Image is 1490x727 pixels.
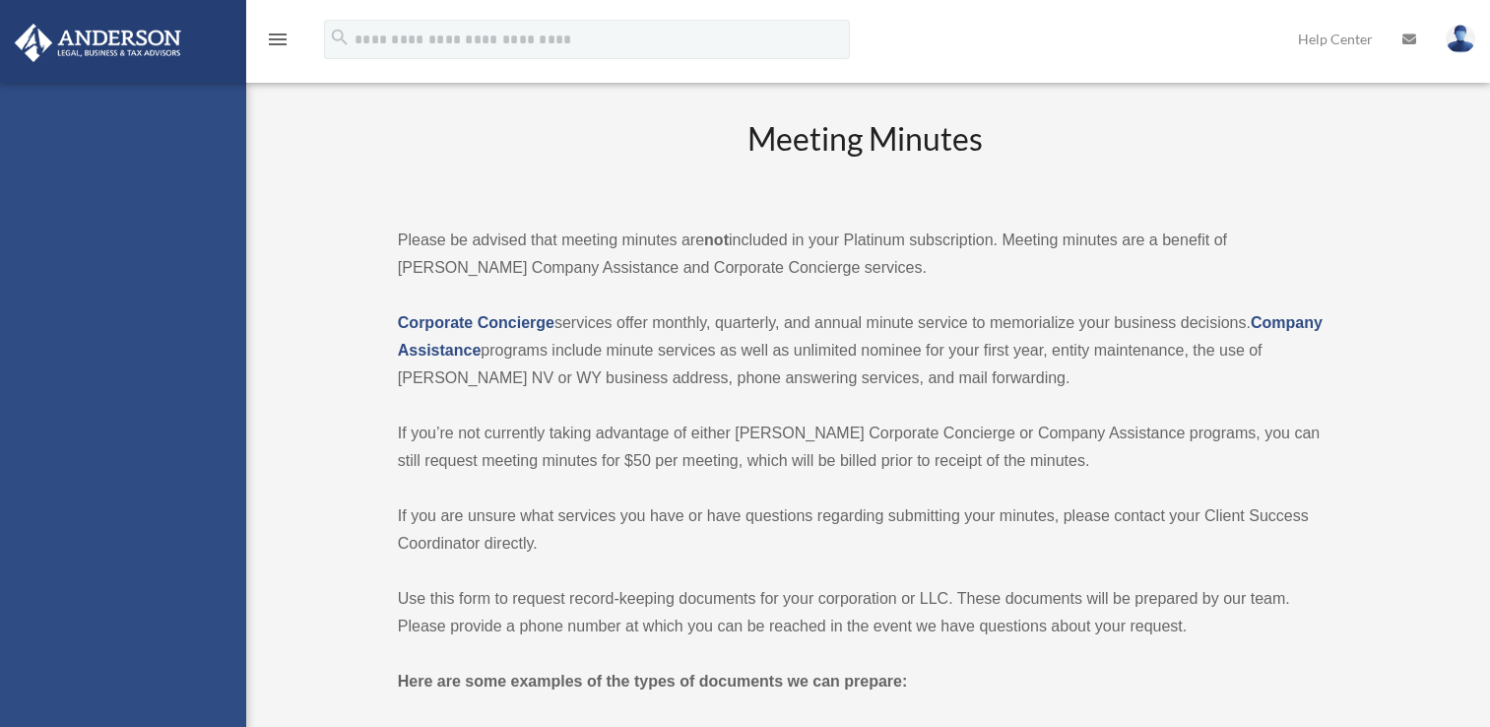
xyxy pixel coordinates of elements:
a: Company Assistance [398,314,1323,359]
p: If you are unsure what services you have or have questions regarding submitting your minutes, ple... [398,502,1333,558]
p: If you’re not currently taking advantage of either [PERSON_NAME] Corporate Concierge or Company A... [398,420,1333,475]
img: User Pic [1446,25,1475,53]
p: services offer monthly, quarterly, and annual minute service to memorialize your business decisio... [398,309,1333,392]
i: search [329,27,351,48]
strong: not [704,231,729,248]
img: Anderson Advisors Platinum Portal [9,24,187,62]
a: menu [266,34,290,51]
strong: Here are some examples of the types of documents we can prepare: [398,673,908,690]
i: menu [266,28,290,51]
h2: Meeting Minutes [398,117,1333,199]
p: Use this form to request record-keeping documents for your corporation or LLC. These documents wi... [398,585,1333,640]
p: Please be advised that meeting minutes are included in your Platinum subscription. Meeting minute... [398,227,1333,282]
a: Corporate Concierge [398,314,554,331]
